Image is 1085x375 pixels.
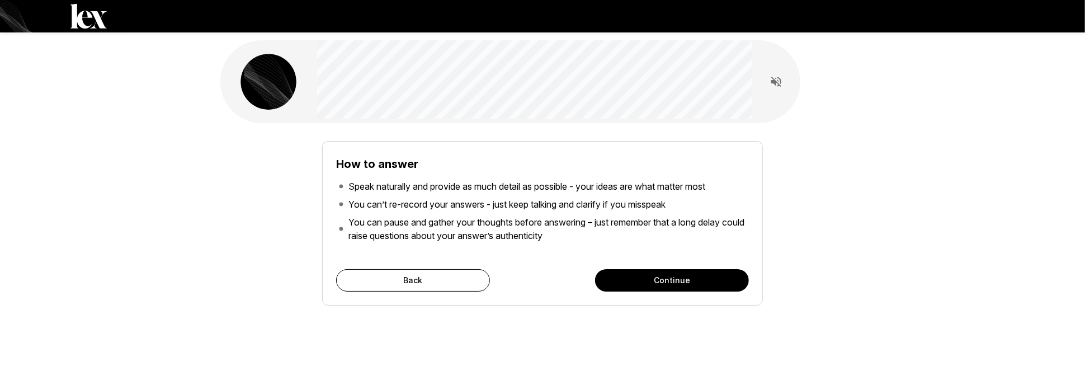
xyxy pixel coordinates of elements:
[336,157,418,171] b: How to answer
[240,54,296,110] img: lex_avatar2.png
[348,180,705,193] p: Speak naturally and provide as much detail as possible - your ideas are what matter most
[765,71,787,93] button: Read questions aloud
[336,269,490,292] button: Back
[348,198,666,211] p: You can’t re-record your answers - just keep talking and clarify if you misspeak
[348,215,747,242] p: You can pause and gather your thoughts before answering – just remember that a long delay could r...
[595,269,749,292] button: Continue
